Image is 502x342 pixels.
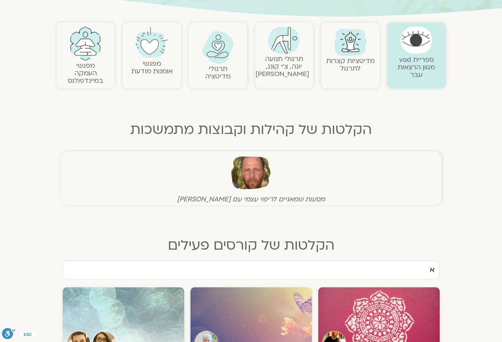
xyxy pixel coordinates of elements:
[57,122,446,138] h2: הקלטות של קהילות וקבוצות מתמשכות
[57,237,446,253] h2: הקלטות של קורסים פעילים
[131,59,173,76] a: מפגשיאומנות מודעת
[398,55,435,79] a: ספריית vodמגוון הרצאות עבר
[205,64,231,81] a: תרגולימדיטציה
[68,61,103,85] a: מפגשיהעמקה במיינדפולנס
[63,195,439,203] figcaption: מסעות שמאניים לריפוי עצמי עם [PERSON_NAME]
[63,260,440,279] input: חיפוש...
[256,54,309,78] a: תרגולי תנועהיוגה, צ׳י קונג, [PERSON_NAME]
[326,56,375,73] a: מדיטציות קצרות לתרגול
